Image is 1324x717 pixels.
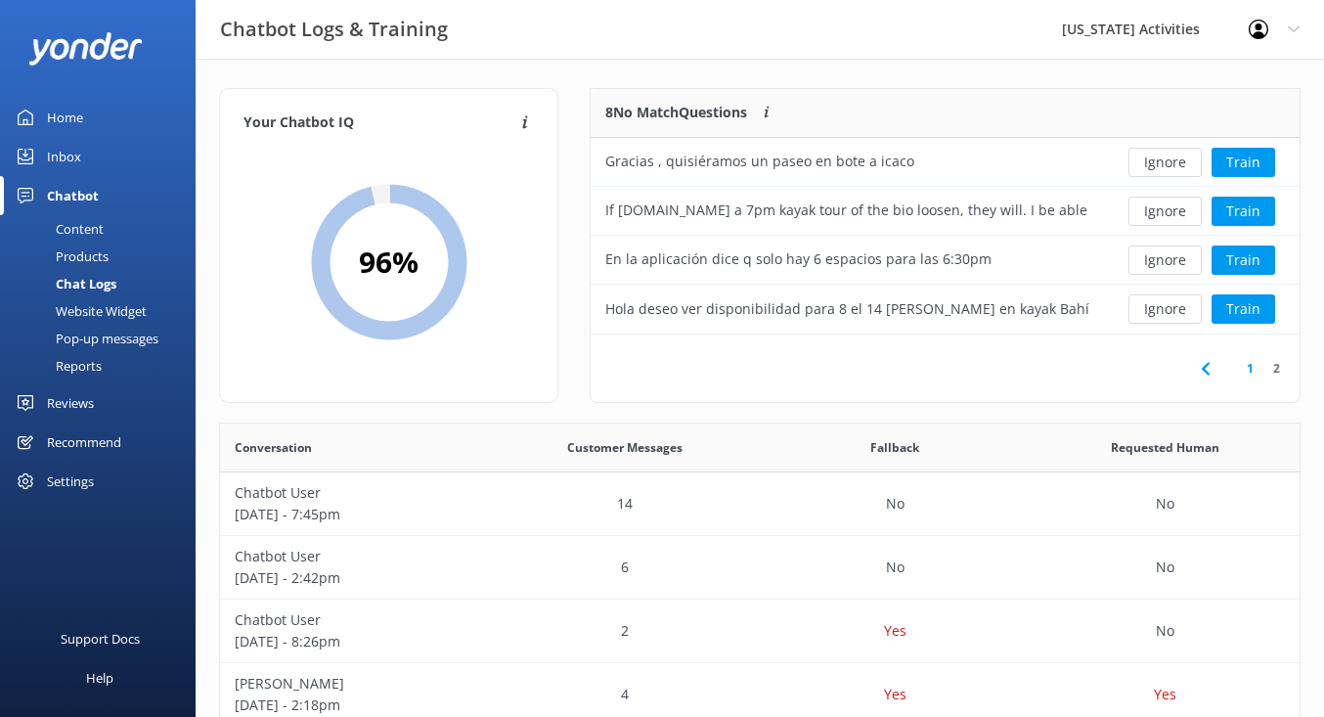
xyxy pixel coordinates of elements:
[12,243,196,270] a: Products
[12,270,116,297] div: Chat Logs
[235,673,475,695] p: [PERSON_NAME]
[617,493,633,515] p: 14
[235,609,475,631] p: Chatbot User
[591,187,1300,236] div: row
[591,236,1300,285] div: row
[1212,294,1275,324] button: Train
[235,695,475,716] p: [DATE] - 2:18pm
[884,620,906,642] p: Yes
[1263,359,1290,378] a: 2
[1128,148,1202,177] button: Ignore
[605,248,992,270] div: En la aplicación dice q solo hay 6 espacios para las 6:30pm
[12,297,196,325] a: Website Widget
[61,619,140,658] div: Support Docs
[243,112,516,134] h4: Your Chatbot IQ
[886,557,905,578] p: No
[235,438,312,457] span: Conversation
[12,352,102,380] div: Reports
[235,504,475,525] p: [DATE] - 7:45pm
[220,600,1300,663] div: row
[1128,197,1202,226] button: Ignore
[235,567,475,589] p: [DATE] - 2:42pm
[567,438,683,457] span: Customer Messages
[235,482,475,504] p: Chatbot User
[12,352,196,380] a: Reports
[12,215,104,243] div: Content
[47,98,83,137] div: Home
[886,493,905,515] p: No
[1154,684,1176,705] p: Yes
[220,472,1300,536] div: row
[47,383,94,423] div: Reviews
[591,285,1300,334] div: row
[86,658,113,697] div: Help
[47,137,81,176] div: Inbox
[605,200,1089,221] div: If [DOMAIN_NAME] a 7pm kayak tour of the bio loosen, they will. I be able to catch the ferry back...
[220,14,448,45] h3: Chatbot Logs & Training
[621,557,629,578] p: 6
[605,151,914,172] div: Gracias , quisiéramos un paseo en bote a icaco
[591,138,1300,187] div: row
[1212,197,1275,226] button: Train
[47,423,121,462] div: Recommend
[605,102,747,123] p: 8 No Match Questions
[1128,246,1202,275] button: Ignore
[1156,557,1174,578] p: No
[591,138,1300,334] div: grid
[47,176,99,215] div: Chatbot
[1212,148,1275,177] button: Train
[870,438,919,457] span: Fallback
[220,536,1300,600] div: row
[1128,294,1202,324] button: Ignore
[235,631,475,652] p: [DATE] - 8:26pm
[12,325,196,352] a: Pop-up messages
[1111,438,1219,457] span: Requested Human
[12,215,196,243] a: Content
[29,32,142,65] img: yonder-white-logo.png
[12,243,109,270] div: Products
[359,239,419,286] h2: 96 %
[605,298,1089,320] div: Hola deseo ver disponibilidad para 8 el 14 [PERSON_NAME] en kayak Bahía Biolomunicense en [GEOGRA...
[235,546,475,567] p: Chatbot User
[1237,359,1263,378] a: 1
[12,325,158,352] div: Pop-up messages
[621,620,629,642] p: 2
[1156,493,1174,515] p: No
[1156,620,1174,642] p: No
[47,462,94,501] div: Settings
[884,684,906,705] p: Yes
[12,297,147,325] div: Website Widget
[621,684,629,705] p: 4
[12,270,196,297] a: Chat Logs
[1212,246,1275,275] button: Train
